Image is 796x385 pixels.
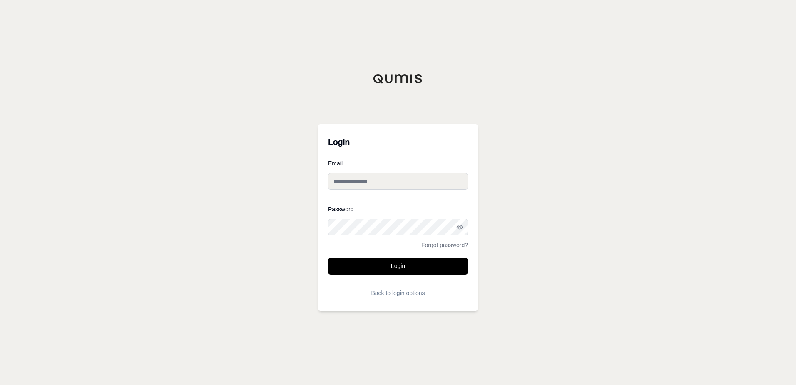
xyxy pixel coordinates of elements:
[421,242,468,248] a: Forgot password?
[328,206,468,212] label: Password
[328,285,468,301] button: Back to login options
[328,258,468,275] button: Login
[328,134,468,150] h3: Login
[328,160,468,166] label: Email
[373,74,423,84] img: Qumis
